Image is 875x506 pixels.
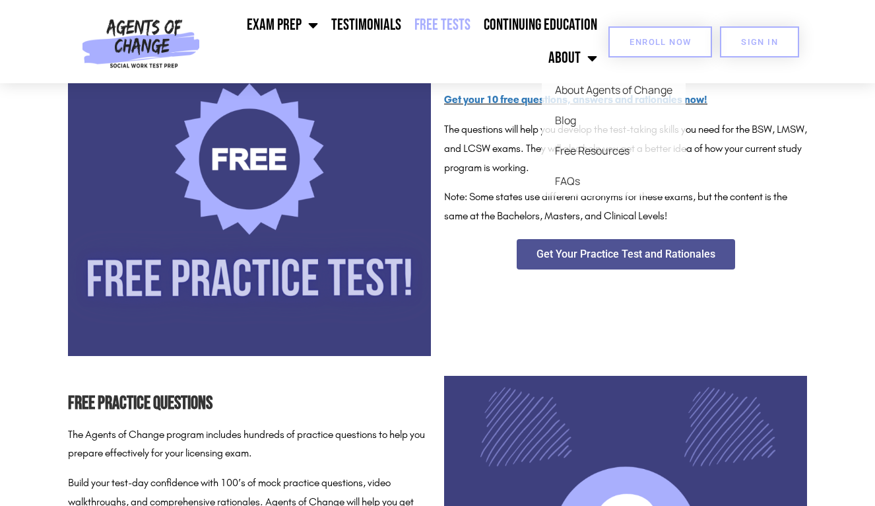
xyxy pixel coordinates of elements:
ul: About [542,75,686,196]
p: Note: Some states use different acronyms for these exams, but the content is the same at the Bach... [444,188,807,226]
a: About [542,42,604,75]
nav: Menu [206,9,604,75]
a: Enroll Now [608,26,712,57]
span: SIGN IN [741,38,778,46]
a: About Agents of Change [542,75,686,105]
h2: Free Practice Questions [68,389,431,419]
a: Free Tests [408,9,477,42]
a: FAQs [542,166,686,196]
a: Free Resources [542,135,686,166]
a: Blog [542,105,686,135]
span: Enroll Now [630,38,691,46]
a: Testimonials [325,9,408,42]
p: The Agents of Change program includes hundreds of practice questions to help you prepare effectiv... [68,425,431,464]
span: Get Your Practice Test and Rationales [536,249,715,260]
a: Exam Prep [240,9,325,42]
a: SIGN IN [720,26,799,57]
p: The questions will help you develop the test-taking skills you need for the BSW, LMSW, and LCSW e... [444,120,807,177]
a: Get your 10 free questions, answers and rationales now! [444,93,707,106]
a: Continuing Education [477,9,604,42]
a: Get Your Practice Test and Rationales [517,239,735,270]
